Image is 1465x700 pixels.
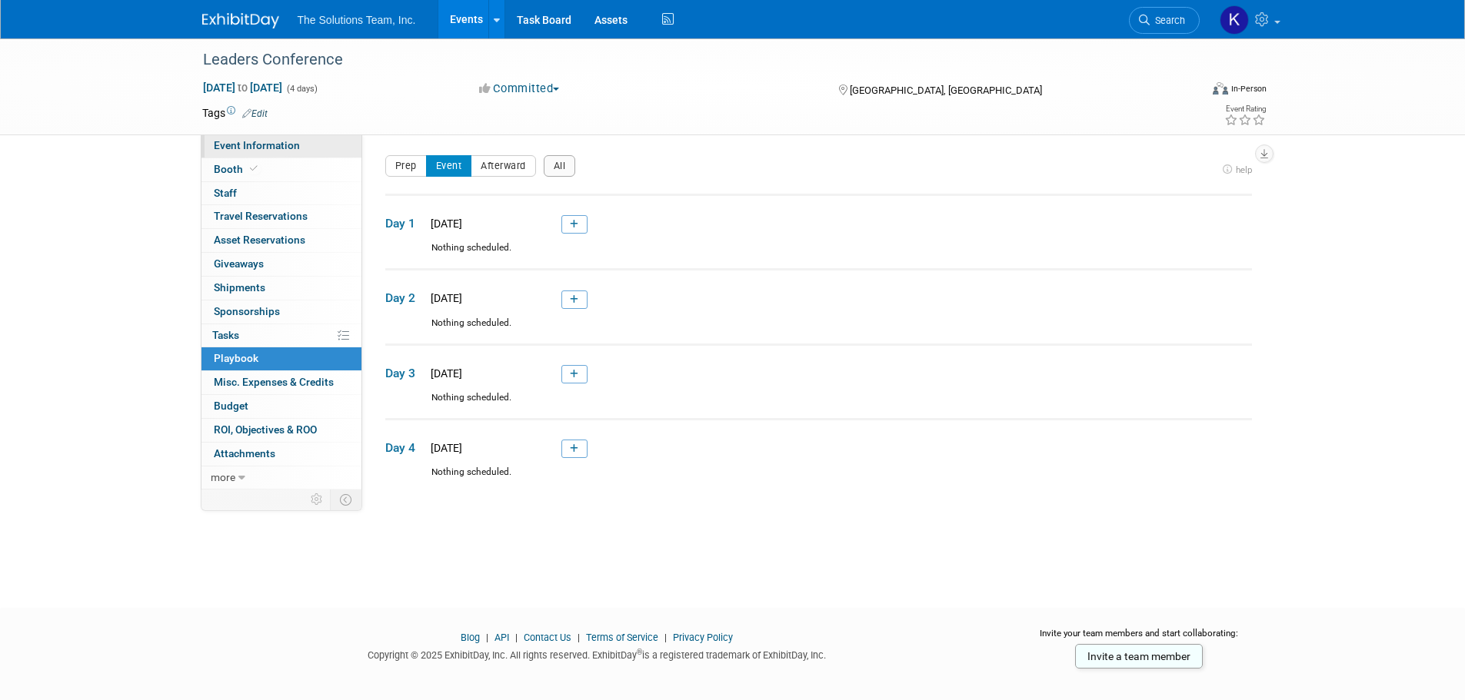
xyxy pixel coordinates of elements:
[214,281,265,294] span: Shipments
[1129,7,1200,34] a: Search
[214,447,275,459] span: Attachments
[202,13,279,28] img: ExhibitDay
[637,648,642,656] sup: ®
[298,14,416,26] span: The Solutions Team, Inc.
[385,365,424,382] span: Day 3
[211,471,235,483] span: more
[201,158,361,181] a: Booth
[461,632,480,643] a: Blog
[673,632,733,643] a: Privacy Policy
[201,277,361,300] a: Shipments
[201,371,361,394] a: Misc. Expenses & Credits
[202,645,993,662] div: Copyright © 2025 ExhibitDay, Inc. All rights reserved. ExhibitDay is a registered trademark of Ex...
[201,229,361,252] a: Asset Reservations
[574,632,584,643] span: |
[471,155,536,177] button: Afterward
[385,440,424,456] span: Day 4
[385,466,1252,493] div: Nothing scheduled.
[202,81,283,95] span: [DATE] [DATE]
[214,163,261,175] span: Booth
[1075,644,1203,668] a: Invite a team member
[235,81,250,94] span: to
[214,423,317,436] span: ROI, Objectives & ROO
[850,85,1042,96] span: [GEOGRAPHIC_DATA], [GEOGRAPHIC_DATA]
[385,290,424,307] span: Day 2
[426,442,462,454] span: [DATE]
[426,155,472,177] button: Event
[214,234,305,246] span: Asset Reservations
[212,329,239,341] span: Tasks
[214,352,258,364] span: Playbook
[214,400,248,412] span: Budget
[304,489,331,509] td: Personalize Event Tab Strip
[214,210,308,222] span: Travel Reservations
[385,215,424,232] span: Day 1
[201,300,361,323] a: Sponsorships
[1150,15,1185,26] span: Search
[1236,164,1252,175] span: help
[426,292,462,304] span: [DATE]
[201,253,361,276] a: Giveaways
[1220,5,1249,35] img: Kaelon Harris
[524,632,571,643] a: Contact Us
[330,489,361,509] td: Toggle Event Tabs
[214,257,264,270] span: Giveaways
[511,632,521,643] span: |
[201,347,361,370] a: Playbook
[385,317,1252,343] div: Nothing scheduled.
[201,419,361,442] a: ROI, Objectives & ROO
[201,182,361,205] a: Staff
[201,134,361,158] a: Event Information
[201,324,361,347] a: Tasks
[201,205,361,228] a: Travel Reservations
[198,46,1177,74] div: Leaders Conference
[482,632,492,643] span: |
[214,187,237,199] span: Staff
[201,395,361,418] a: Budget
[1224,105,1266,113] div: Event Rating
[1015,627,1264,650] div: Invite your team members and start collaborating:
[250,164,258,173] i: Booth reservation complete
[474,81,565,97] button: Committed
[385,391,1252,418] div: Nothing scheduled.
[426,217,462,230] span: [DATE]
[661,632,671,643] span: |
[586,632,658,643] a: Terms of Service
[1109,80,1267,103] div: Event Format
[1230,83,1267,95] div: In-Person
[214,139,300,151] span: Event Information
[202,105,268,121] td: Tags
[544,155,576,177] button: All
[1213,82,1228,95] img: Format-Inperson.png
[494,632,509,643] a: API
[385,241,1252,268] div: Nothing scheduled.
[385,155,427,177] button: Prep
[242,108,268,119] a: Edit
[285,84,318,94] span: (4 days)
[201,466,361,489] a: more
[426,367,462,380] span: [DATE]
[214,376,334,388] span: Misc. Expenses & Credits
[201,443,361,466] a: Attachments
[214,305,280,317] span: Sponsorships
